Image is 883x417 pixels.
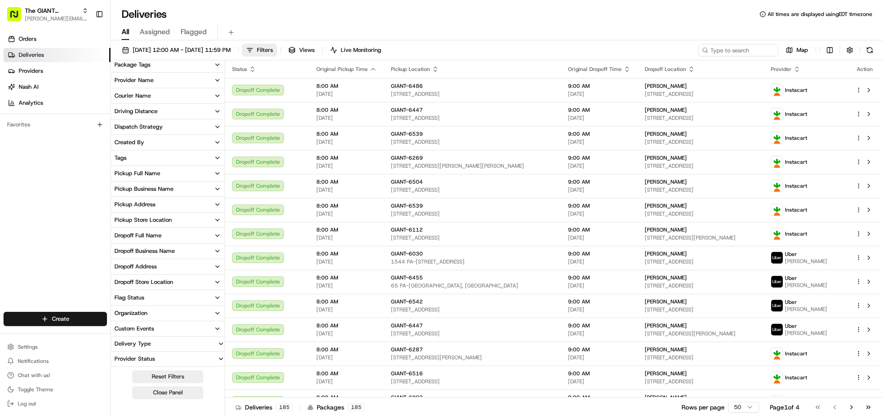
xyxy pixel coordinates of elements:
[122,7,167,21] h1: Deliveries
[316,154,377,161] span: 8:00 AM
[236,403,293,412] div: Deliveries
[316,226,377,233] span: 8:00 AM
[771,228,783,240] img: profile_instacart_ahold_partner.png
[18,386,53,393] span: Toggle Theme
[23,136,146,145] input: Clear
[316,354,377,361] span: [DATE]
[4,312,107,326] button: Create
[316,90,377,98] span: [DATE]
[645,298,687,305] span: [PERSON_NAME]
[316,106,377,114] span: 8:00 AM
[391,274,423,281] span: GIANT-6455
[132,386,203,399] button: Close Panel
[771,66,792,73] span: Provider
[132,370,203,383] button: Reset Filters
[4,118,107,132] div: Favorites
[785,206,807,213] span: Instacart
[4,355,107,367] button: Notifications
[9,208,16,215] div: 📗
[568,138,631,146] span: [DATE]
[63,228,107,236] a: Powered byPylon
[111,337,225,351] button: Delivery Type
[4,397,107,410] button: Log out
[568,66,622,73] span: Original Dropoff Time
[111,212,225,228] button: Pickup Store Location
[785,374,807,381] span: Instacart
[645,394,687,401] span: [PERSON_NAME]
[645,226,687,233] span: [PERSON_NAME]
[391,138,554,146] span: [STREET_ADDRESS]
[111,135,225,150] button: Created By
[111,150,225,165] button: Tags
[645,114,757,122] span: [STREET_ADDRESS]
[316,258,377,265] span: [DATE]
[114,247,175,255] div: Dropoff Business Name
[391,90,554,98] span: [STREET_ADDRESS]
[4,4,92,25] button: The GIANT Company[PERSON_NAME][EMAIL_ADDRESS][PERSON_NAME][DOMAIN_NAME]
[568,106,631,114] span: 9:00 AM
[568,250,631,257] span: 9:00 AM
[391,298,423,305] span: GIANT-6542
[785,330,827,337] span: [PERSON_NAME]
[645,66,686,73] span: Dropoff Location
[114,309,147,317] div: Organization
[568,274,631,281] span: 9:00 AM
[391,83,423,90] span: GIANT-6486
[88,229,107,236] span: Pylon
[316,130,377,138] span: 8:00 AM
[257,46,273,54] span: Filters
[771,252,783,264] img: profile_uber_ahold_partner.png
[18,358,49,365] span: Notifications
[785,182,807,189] span: Instacart
[645,322,687,329] span: [PERSON_NAME]
[111,355,158,363] div: Provider Status
[771,132,783,144] img: profile_instacart_ahold_partner.png
[316,66,368,73] span: Original Pickup Time
[785,87,807,94] span: Instacart
[782,44,812,56] button: Map
[785,158,807,165] span: Instacart
[114,294,144,302] div: Flag Status
[568,130,631,138] span: 9:00 AM
[133,46,231,54] span: [DATE] 12:00 AM - [DATE] 11:59 PM
[785,306,827,313] span: [PERSON_NAME]
[181,27,207,37] span: Flagged
[771,396,783,407] img: profile_instacart_ahold_partner.png
[307,403,365,412] div: Packages
[645,202,687,209] span: [PERSON_NAME]
[25,6,79,15] span: The GIANT Company
[4,369,107,382] button: Chat with us!
[122,27,129,37] span: All
[316,330,377,337] span: [DATE]
[19,35,36,43] span: Orders
[114,185,173,193] div: Pickup Business Name
[316,282,377,289] span: [DATE]
[111,352,225,366] button: Provider Status
[645,274,687,281] span: [PERSON_NAME]
[771,348,783,359] img: profile_instacart_ahold_partner.png
[568,298,631,305] span: 9:00 AM
[316,346,377,353] span: 8:00 AM
[785,282,827,289] span: [PERSON_NAME]
[114,107,158,115] div: Driving Distance
[785,251,797,258] span: Uber
[111,197,225,212] button: Pickup Address
[785,258,827,265] span: [PERSON_NAME]
[341,46,381,54] span: Live Monitoring
[114,123,163,131] div: Dispatch Strategy
[391,186,554,193] span: [STREET_ADDRESS]
[391,210,554,217] span: [STREET_ADDRESS]
[770,403,800,412] div: Page 1 of 4
[771,276,783,287] img: profile_uber_ahold_partner.png
[316,306,377,313] span: [DATE]
[19,51,44,59] span: Deliveries
[568,234,631,241] span: [DATE]
[118,44,235,56] button: [DATE] 12:00 AM - [DATE] 11:59 PM
[111,88,225,103] button: Courier Name
[568,306,631,313] span: [DATE]
[19,99,43,107] span: Analytics
[18,207,68,216] span: Knowledge Base
[111,259,225,274] button: Dropoff Address
[114,61,150,69] div: Package Tags
[4,48,110,62] a: Deliveries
